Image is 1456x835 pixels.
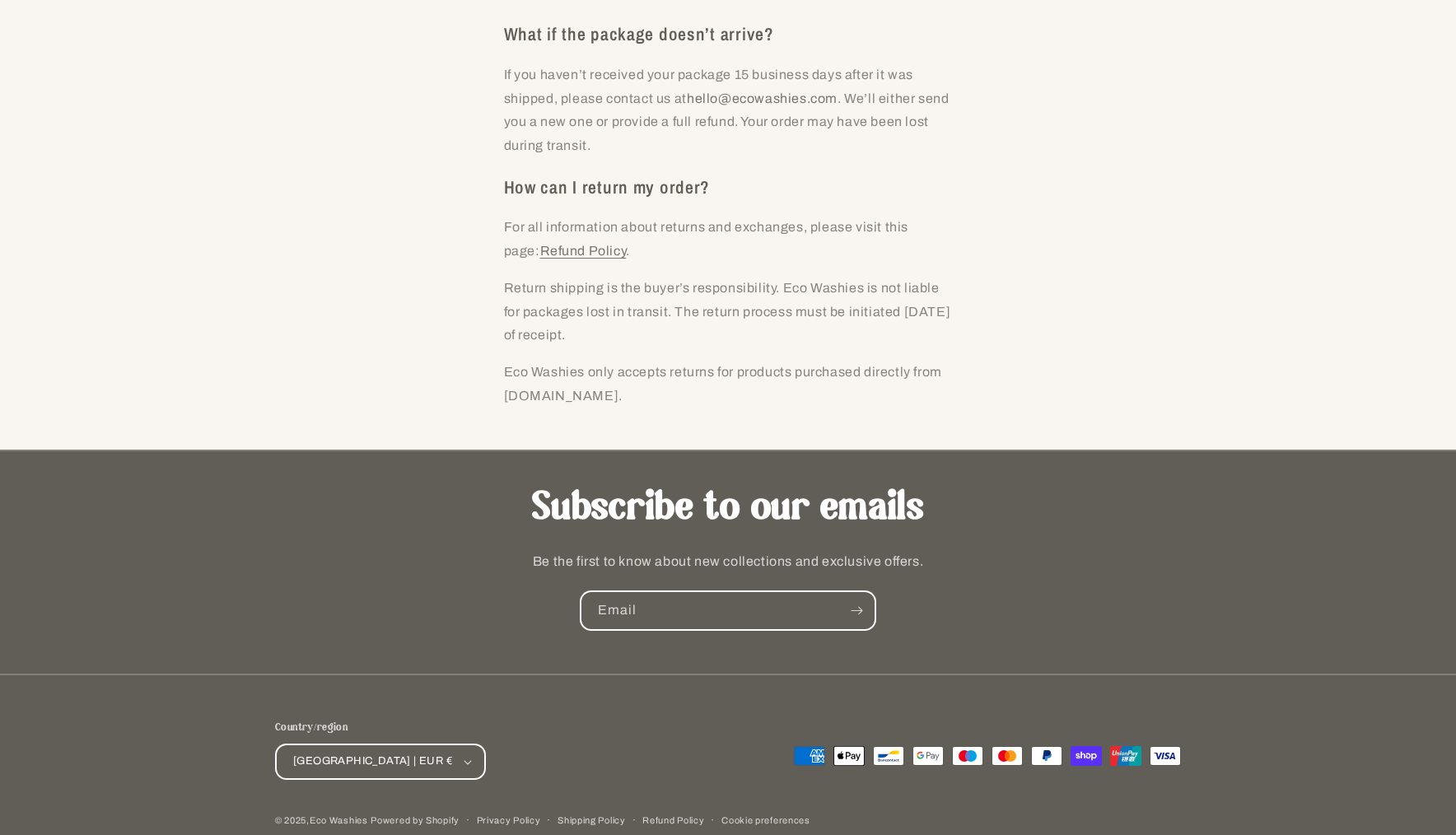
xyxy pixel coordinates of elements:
[504,361,953,408] p: Eco Washies only accepts returns for products purchased directly from [DOMAIN_NAME].
[275,815,368,825] small: © 2025,
[807,91,838,105] span: .com
[558,813,626,828] a: Shipping Policy
[504,277,953,348] p: Return shipping is the buyer’s responsibility. Eco Washies is not liable for packages lost in tra...
[310,815,368,825] a: Eco Washies
[721,813,810,828] a: Cookie preferences
[275,720,486,736] h2: Country/region
[74,484,1382,534] h2: Subscribe to our emails
[504,63,953,158] p: If you haven’t received your package 15 business days after it was shipped, please contact us at ...
[477,813,541,828] a: Privacy Policy
[440,550,1016,574] p: Be the first to know about new collections and exclusive offers.
[838,590,875,631] button: Subscribe
[718,91,807,105] span: @ecowashies
[504,175,711,199] strong: How can I return my order?
[540,244,627,258] a: Refund Policy
[504,22,774,46] strong: What if the package doesn’t arrive?
[293,753,453,770] span: [GEOGRAPHIC_DATA] | EUR €
[642,813,704,828] a: Refund Policy
[687,91,718,105] span: hello
[371,815,460,825] a: Powered by Shopify
[504,216,953,264] p: For all information about returns and exchanges, please visit this page: .
[275,744,486,780] button: [GEOGRAPHIC_DATA] | EUR €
